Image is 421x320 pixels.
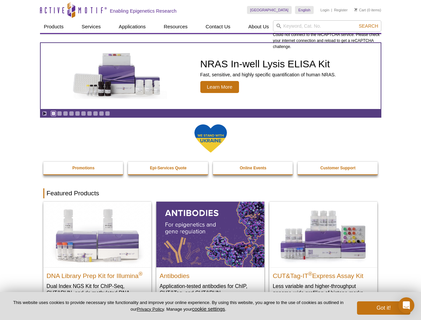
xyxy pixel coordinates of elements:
[269,202,377,267] img: CUT&Tag-IT® Express Assay Kit
[42,111,47,116] a: Toggle autoplay
[192,306,225,312] button: cookie settings
[334,8,348,12] a: Register
[273,269,374,279] h2: CUT&Tag-IT Express Assay Kit
[357,301,410,315] button: Got it!
[320,8,329,12] a: Login
[115,20,150,33] a: Applications
[357,23,380,29] button: Search
[194,124,227,153] img: We Stand With Ukraine
[331,6,332,14] li: |
[240,166,266,170] strong: Online Events
[354,8,366,12] a: Cart
[11,300,346,312] p: This website uses cookies to provide necessary site functionality and improve your online experie...
[320,166,355,170] strong: Customer Support
[110,8,177,14] h2: Enabling Epigenetics Research
[295,6,314,14] a: English
[213,162,294,174] a: Online Events
[160,269,261,279] h2: Antibodies
[244,20,273,33] a: About Us
[273,283,374,296] p: Less variable and higher-throughput genome-wide profiling of histone marks​.
[128,162,209,174] a: Epi-Services Quote
[156,202,264,303] a: All Antibodies Antibodies Application-tested antibodies for ChIP, CUT&Tag, and CUT&RUN.
[99,111,104,116] a: Go to slide 9
[43,188,378,198] h2: Featured Products
[40,20,68,33] a: Products
[43,162,124,174] a: Promotions
[398,297,414,313] div: Open Intercom Messenger
[160,283,261,296] p: Application-tested antibodies for ChIP, CUT&Tag, and CUT&RUN.
[87,111,92,116] a: Go to slide 7
[69,111,74,116] a: Go to slide 4
[57,111,62,116] a: Go to slide 2
[150,166,187,170] strong: Epi-Services Quote
[247,6,292,14] a: [GEOGRAPHIC_DATA]
[308,271,312,276] sup: ®
[269,202,377,303] a: CUT&Tag-IT® Express Assay Kit CUT&Tag-IT®Express Assay Kit Less variable and higher-throughput ge...
[160,20,192,33] a: Resources
[43,202,151,309] a: DNA Library Prep Kit for Illumina DNA Library Prep Kit for Illumina® Dual Index NGS Kit for ChIP-...
[359,23,378,29] span: Search
[47,283,148,303] p: Dual Index NGS Kit for ChIP-Seq, CUT&RUN, and ds methylated DNA assays.
[139,271,143,276] sup: ®
[156,202,264,267] img: All Antibodies
[105,111,110,116] a: Go to slide 10
[72,166,95,170] strong: Promotions
[93,111,98,116] a: Go to slide 8
[63,111,68,116] a: Go to slide 3
[43,202,151,267] img: DNA Library Prep Kit for Illumina
[298,162,378,174] a: Customer Support
[78,20,105,33] a: Services
[75,111,80,116] a: Go to slide 5
[273,20,381,50] div: Could not connect to the reCAPTCHA service. Please check your internet connection and reload to g...
[47,269,148,279] h2: DNA Library Prep Kit for Illumina
[51,111,56,116] a: Go to slide 1
[273,20,381,32] input: Keyword, Cat. No.
[354,8,357,11] img: Your Cart
[81,111,86,116] a: Go to slide 6
[137,307,164,312] a: Privacy Policy
[354,6,381,14] li: (0 items)
[202,20,234,33] a: Contact Us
